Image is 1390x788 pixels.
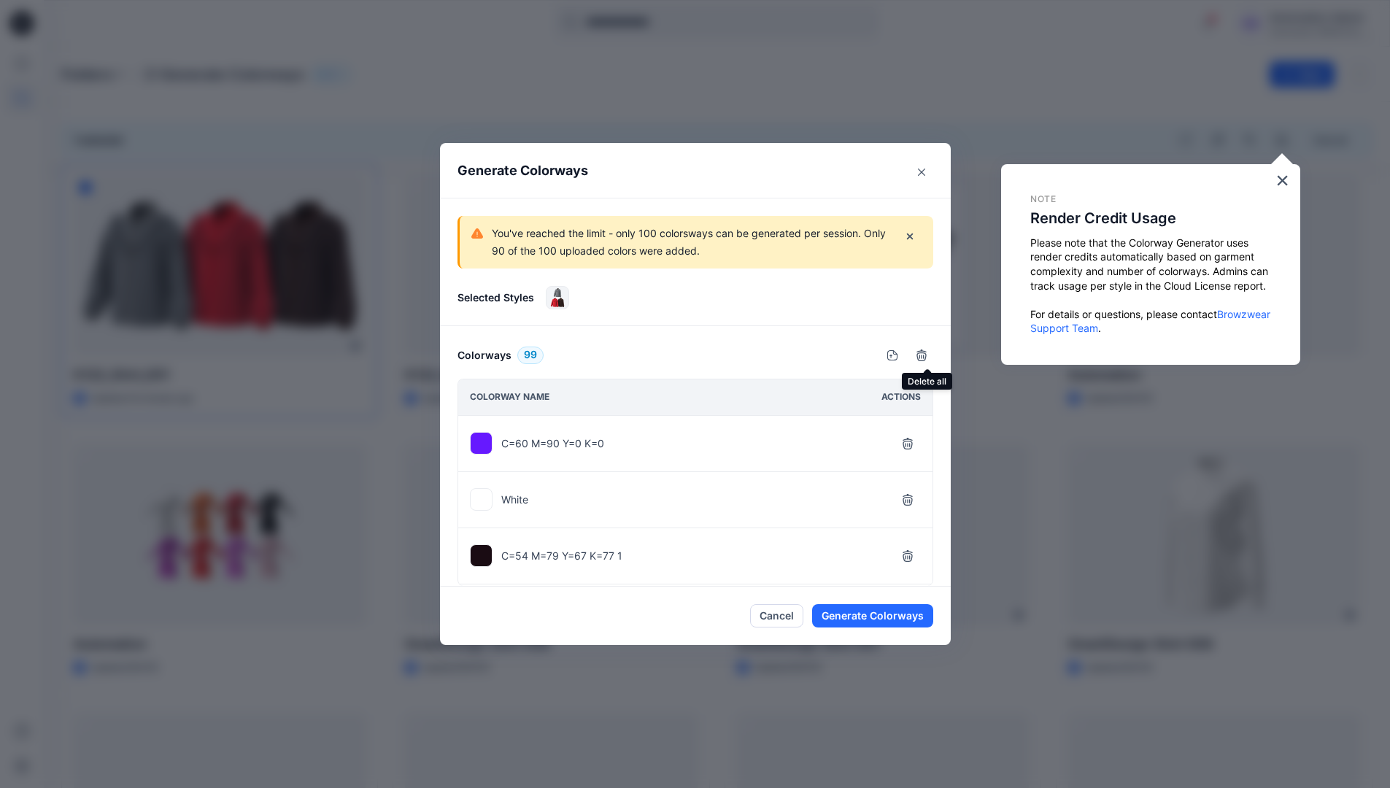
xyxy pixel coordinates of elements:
[812,604,933,627] button: Generate Colorways
[501,492,528,507] p: White
[440,143,951,198] header: Generate Colorways
[910,161,933,184] button: Close
[1275,169,1289,192] button: Close
[501,436,604,451] p: C=60 M=90 Y=0 K=0
[547,287,568,309] img: K122_Shirt_001
[1030,193,1271,206] p: Note
[881,390,921,405] p: Actions
[1098,322,1101,334] span: .
[492,225,887,260] p: You've reached the limit - only 100 colorsways can be generated per session. Only 90 of the 100 u...
[501,548,622,563] p: C=54 M=79 Y=67 K=77 1
[750,604,803,627] button: Cancel
[1030,308,1217,320] span: For details or questions, please contact
[457,347,511,364] h6: Colorways
[457,290,534,305] p: Selected Styles
[524,347,537,364] span: 99
[470,390,549,405] p: Colorway name
[1030,209,1271,227] h2: Render Credit Usage
[1030,308,1273,335] a: Browzwear Support Team
[1030,236,1271,293] p: Please note that the Colorway Generator uses render credits automatically based on garment comple...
